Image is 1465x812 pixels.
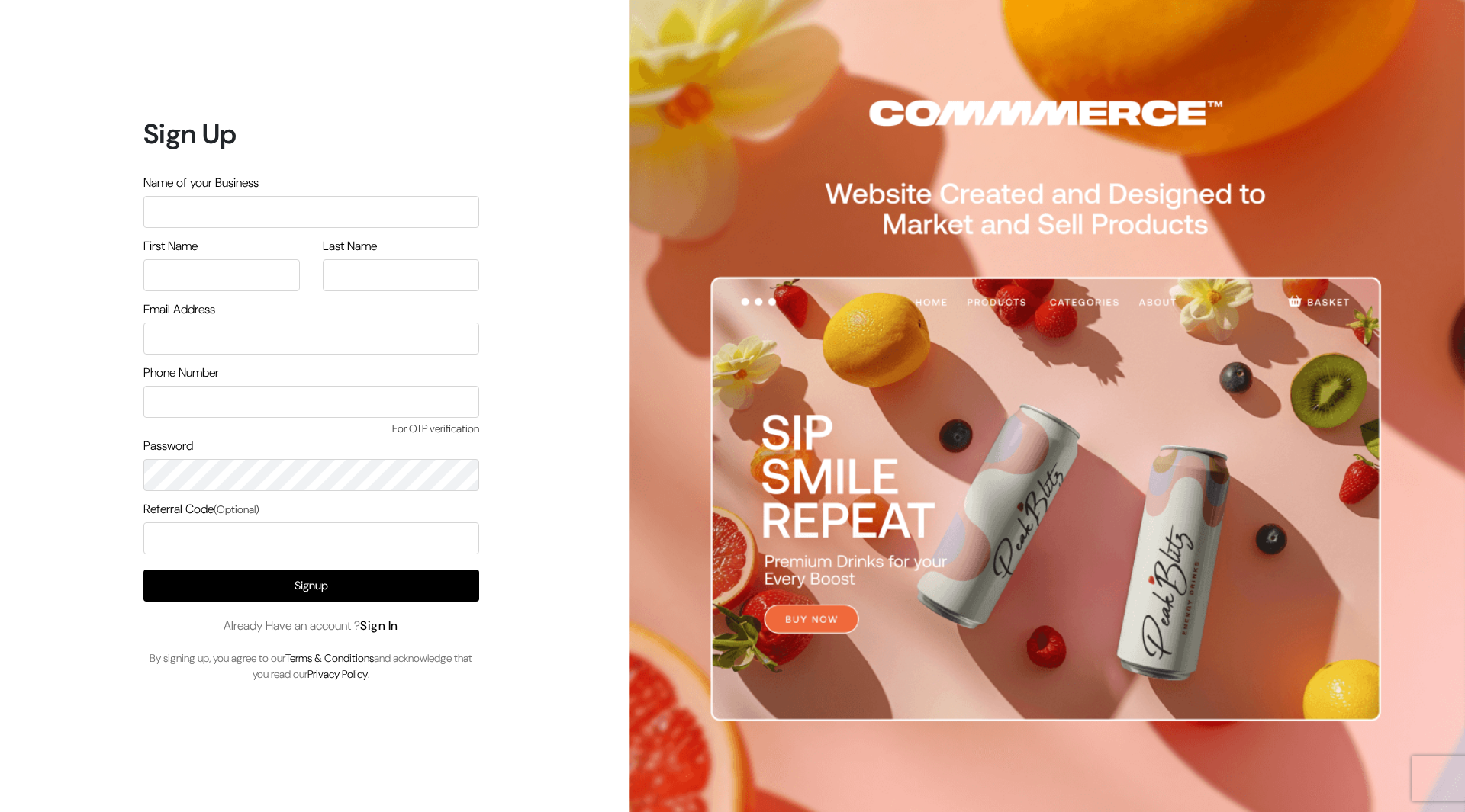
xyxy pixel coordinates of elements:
span: (Optional) [214,502,259,516]
a: Terms & Conditions [285,651,374,665]
label: Name of your Business [143,174,259,192]
label: Last Name [323,237,377,255]
a: Privacy Policy [307,667,368,681]
span: For OTP verification [143,421,479,437]
span: Already Have an account ? [224,617,398,635]
label: Email Address [143,300,215,319]
button: Signup [143,570,479,602]
a: Sign In [360,618,398,634]
label: Referral Code [143,500,259,518]
p: By signing up, you agree to our and acknowledge that you read our . [143,650,479,682]
h1: Sign Up [143,117,479,150]
label: First Name [143,237,198,255]
label: Password [143,437,193,455]
label: Phone Number [143,364,219,382]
